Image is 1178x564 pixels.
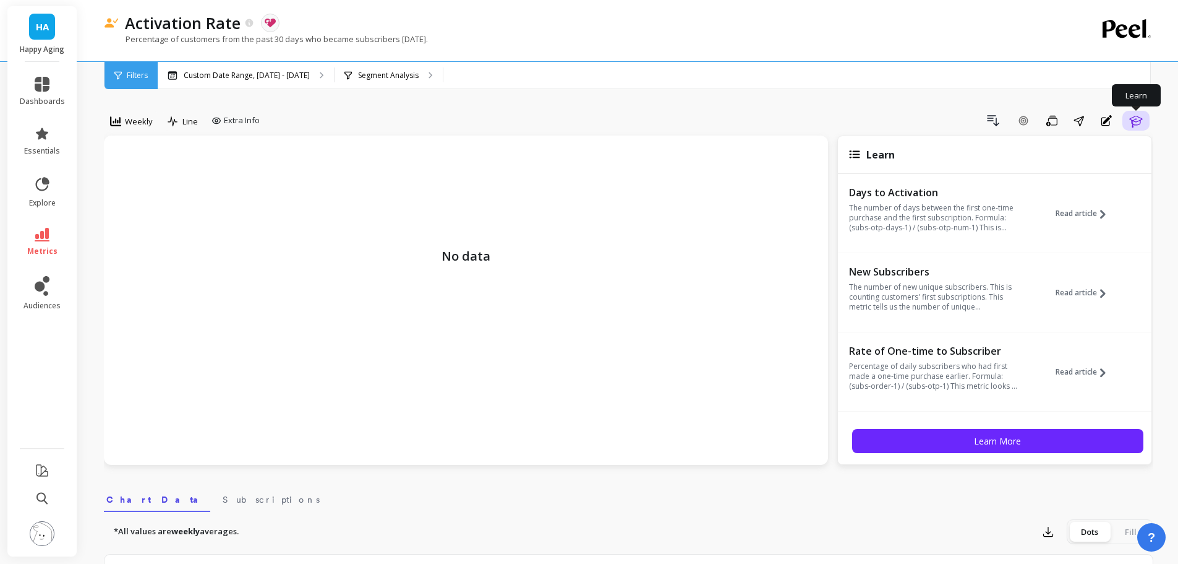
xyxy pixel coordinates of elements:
[866,148,895,162] span: Learn
[20,97,65,106] span: dashboards
[1137,523,1166,552] button: ?
[114,526,239,538] p: *All values are averages.
[849,362,1019,391] p: Percentage of daily subscribers who had first made a one-time purchase earlier. Formula: (subs-or...
[1056,185,1115,242] button: Read article
[23,301,61,311] span: audiences
[1069,522,1110,542] div: Dots
[223,493,320,506] span: Subscriptions
[974,435,1021,447] span: Learn More
[852,429,1143,453] button: Learn More
[849,203,1019,233] p: The number of days between the first one-time purchase and the first subscription. Formula: (subs...
[30,521,54,546] img: profile picture
[265,19,276,27] img: api.retextion.svg
[849,345,1019,357] p: Rate of One-time to Subscriber
[184,71,310,80] p: Custom Date Range, [DATE] - [DATE]
[24,146,60,156] span: essentials
[849,266,1019,278] p: New Subscribers
[171,526,200,537] strong: weekly
[104,33,428,45] p: Percentage of customers from the past 30 days who became subscribers [DATE].
[849,186,1019,199] p: Days to Activation
[1056,344,1115,401] button: Read article
[29,198,56,208] span: explore
[20,45,65,54] p: Happy Aging
[127,71,148,80] span: Filters
[1056,264,1115,321] button: Read article
[849,282,1019,312] p: The number of new unique subscribers. This is counting customers' first subscriptions. This metri...
[1056,288,1097,298] span: Read article
[106,493,208,506] span: Chart Data
[125,12,241,33] p: Activation Rate
[36,20,49,34] span: HA
[1148,529,1155,546] span: ?
[27,246,58,256] span: metrics
[116,148,816,266] p: No data
[1110,522,1151,542] div: Fill
[358,71,419,80] p: Segment Analysis
[1056,209,1097,219] span: Read article
[104,484,1153,512] nav: Tabs
[1056,367,1097,377] span: Read article
[104,18,119,28] img: header icon
[125,116,153,128] span: Weekly
[224,115,260,127] span: Extra Info
[182,116,198,128] span: Line
[1122,111,1150,131] button: Learn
